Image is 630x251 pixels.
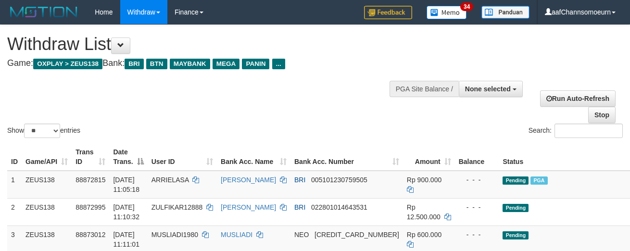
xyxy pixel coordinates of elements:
span: NEO [294,231,309,238]
span: BTN [146,59,167,69]
th: Game/API: activate to sort column ascending [22,143,72,171]
span: Pending [503,176,529,185]
th: User ID: activate to sort column ascending [148,143,217,171]
a: Run Auto-Refresh [540,90,616,107]
span: ... [272,59,285,69]
span: Pending [503,204,529,212]
th: Balance [455,143,499,171]
th: ID [7,143,22,171]
a: Stop [588,107,616,123]
span: MUSLIADI1980 [151,231,198,238]
th: Amount: activate to sort column ascending [403,143,455,171]
span: MAYBANK [170,59,210,69]
span: None selected [465,85,511,93]
span: [DATE] 11:05:18 [113,176,139,193]
span: Pending [503,231,529,239]
img: Button%20Memo.svg [427,6,467,19]
td: 2 [7,198,22,226]
span: 88873012 [76,231,105,238]
span: OXPLAY > ZEUS138 [33,59,102,69]
span: ARRIELASA [151,176,189,184]
span: 34 [460,2,473,11]
span: BRI [125,59,143,69]
span: Copy 5859457168856576 to clipboard [315,231,399,238]
img: Feedback.jpg [364,6,412,19]
span: Rp 900.000 [407,176,441,184]
button: None selected [459,81,523,97]
h4: Game: Bank: [7,59,410,68]
span: 88872815 [76,176,105,184]
div: PGA Site Balance / [390,81,459,97]
label: Show entries [7,124,80,138]
a: MUSLIADI [221,231,252,238]
td: ZEUS138 [22,171,72,199]
th: Bank Acc. Number: activate to sort column ascending [290,143,403,171]
span: [DATE] 11:10:32 [113,203,139,221]
span: 88872995 [76,203,105,211]
span: Marked by aafanarl [530,176,547,185]
div: - - - [459,202,495,212]
span: Copy 005101230759505 to clipboard [311,176,367,184]
div: - - - [459,230,495,239]
span: PANIN [242,59,269,69]
input: Search: [554,124,623,138]
img: MOTION_logo.png [7,5,80,19]
a: [PERSON_NAME] [221,176,276,184]
select: Showentries [24,124,60,138]
span: Rp 12.500.000 [407,203,441,221]
div: - - - [459,175,495,185]
span: [DATE] 11:11:01 [113,231,139,248]
td: ZEUS138 [22,198,72,226]
span: MEGA [213,59,240,69]
span: Copy 022801014643531 to clipboard [311,203,367,211]
span: BRI [294,203,305,211]
h1: Withdraw List [7,35,410,54]
span: Rp 600.000 [407,231,441,238]
label: Search: [529,124,623,138]
img: panduan.png [481,6,529,19]
a: [PERSON_NAME] [221,203,276,211]
th: Bank Acc. Name: activate to sort column ascending [217,143,290,171]
td: 1 [7,171,22,199]
th: Date Trans.: activate to sort column descending [109,143,147,171]
span: BRI [294,176,305,184]
span: ZULFIKAR12888 [151,203,203,211]
th: Trans ID: activate to sort column ascending [72,143,109,171]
